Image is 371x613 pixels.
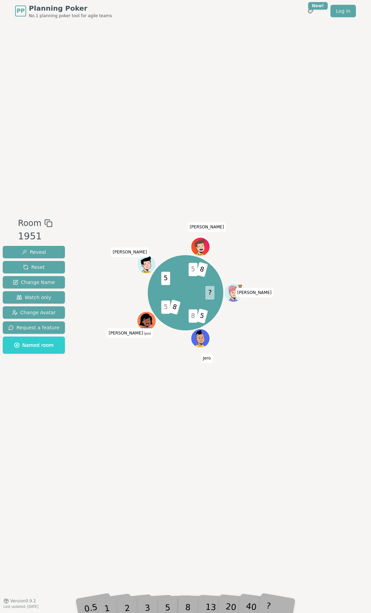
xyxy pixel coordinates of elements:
[201,353,213,363] span: Click to change your name
[13,279,55,286] span: Change Name
[23,264,45,271] span: Reset
[18,217,41,229] span: Room
[22,249,46,256] span: Reveal
[10,598,36,604] span: Version 0.9.2
[308,2,328,10] div: New!
[161,300,170,314] span: 5
[143,332,151,335] span: (you)
[138,312,156,330] button: Click to change your avatar
[15,3,112,19] a: PPPlanning PokerNo.1 planning poker tool for agile teams
[161,272,170,285] span: 5
[29,3,112,13] span: Planning Poker
[238,284,243,289] span: Emanuel is the host
[3,276,65,288] button: Change Name
[189,309,198,323] span: 8
[304,5,317,17] button: New!
[205,286,214,299] span: ?
[3,321,65,334] button: Request a feature
[196,308,208,323] span: 5
[3,246,65,258] button: Reveal
[16,294,52,301] span: Watch only
[3,605,38,609] span: Last updated: [DATE]
[111,248,149,257] span: Click to change your name
[236,288,273,297] span: Click to change your name
[12,309,56,316] span: Change Avatar
[107,328,153,338] span: Click to change your name
[16,7,24,15] span: PP
[3,598,36,604] button: Version0.9.2
[169,299,181,315] span: 8
[330,5,356,17] a: Log in
[8,324,59,331] span: Request a feature
[18,229,52,243] div: 1951
[196,262,208,277] span: 8
[188,223,226,232] span: Click to change your name
[3,291,65,304] button: Watch only
[189,263,198,276] span: 5
[29,13,112,19] span: No.1 planning poker tool for agile teams
[3,306,65,319] button: Change Avatar
[3,261,65,273] button: Reset
[14,342,54,349] span: Named room
[3,337,65,354] button: Named room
